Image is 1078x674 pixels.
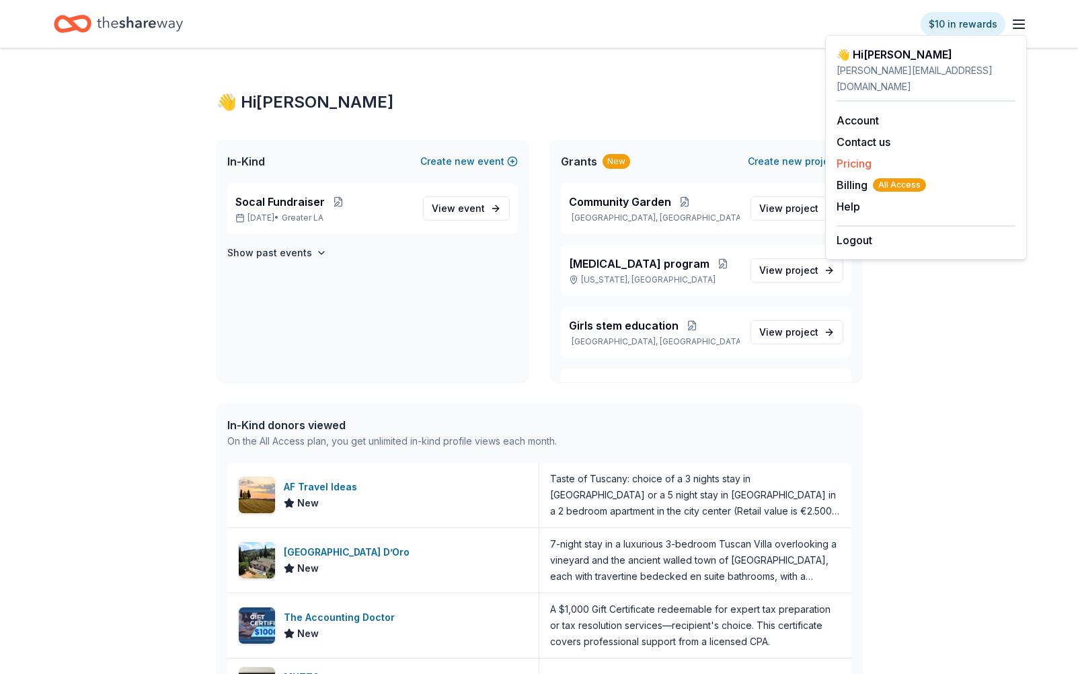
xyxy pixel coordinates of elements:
[561,153,597,170] span: Grants
[420,153,518,170] button: Createnewevent
[837,177,926,193] button: BillingAll Access
[782,153,802,170] span: new
[239,542,275,578] img: Image for Villa Sogni D’Oro
[284,544,415,560] div: [GEOGRAPHIC_DATA] D’Oro
[837,157,872,170] a: Pricing
[569,274,740,285] p: [US_STATE], [GEOGRAPHIC_DATA]
[569,317,679,334] span: Girls stem education
[837,46,1015,63] div: 👋 Hi [PERSON_NAME]
[759,262,818,278] span: View
[837,198,860,215] button: Help
[239,607,275,644] img: Image for The Accounting Doctor
[569,256,709,272] span: [MEDICAL_DATA] program
[750,320,843,344] a: View project
[239,477,275,513] img: Image for AF Travel Ideas
[297,495,319,511] span: New
[297,560,319,576] span: New
[837,177,926,193] span: Billing
[603,154,630,169] div: New
[54,8,183,40] a: Home
[284,609,400,626] div: The Accounting Doctor
[297,626,319,642] span: New
[550,536,841,585] div: 7-night stay in a luxurious 3-bedroom Tuscan Villa overlooking a vineyard and the ancient walled ...
[227,245,327,261] button: Show past events
[423,196,510,221] a: View event
[837,63,1015,95] div: [PERSON_NAME][EMAIL_ADDRESS][DOMAIN_NAME]
[227,417,557,433] div: In-Kind donors viewed
[550,471,841,519] div: Taste of Tuscany: choice of a 3 nights stay in [GEOGRAPHIC_DATA] or a 5 night stay in [GEOGRAPHIC...
[569,213,740,223] p: [GEOGRAPHIC_DATA], [GEOGRAPHIC_DATA]
[748,153,851,170] button: Createnewproject
[227,433,557,449] div: On the All Access plan, you get unlimited in-kind profile views each month.
[837,232,872,248] button: Logout
[750,258,843,283] a: View project
[837,114,879,127] a: Account
[759,200,818,217] span: View
[759,324,818,340] span: View
[284,479,362,495] div: AF Travel Ideas
[873,178,926,192] span: All Access
[458,202,485,214] span: event
[785,202,818,214] span: project
[569,336,740,347] p: [GEOGRAPHIC_DATA], [GEOGRAPHIC_DATA]
[217,91,862,113] div: 👋 Hi [PERSON_NAME]
[455,153,475,170] span: new
[227,153,265,170] span: In-Kind
[282,213,323,223] span: Greater LA
[432,200,485,217] span: View
[569,379,683,396] span: After school program
[569,194,671,210] span: Community Garden
[550,601,841,650] div: A $1,000 Gift Certificate redeemable for expert tax preparation or tax resolution services—recipi...
[837,134,890,150] button: Contact us
[227,245,312,261] h4: Show past events
[750,196,843,221] a: View project
[235,194,325,210] span: Socal Fundraiser
[785,264,818,276] span: project
[785,326,818,338] span: project
[921,12,1005,36] a: $10 in rewards
[235,213,412,223] p: [DATE] •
